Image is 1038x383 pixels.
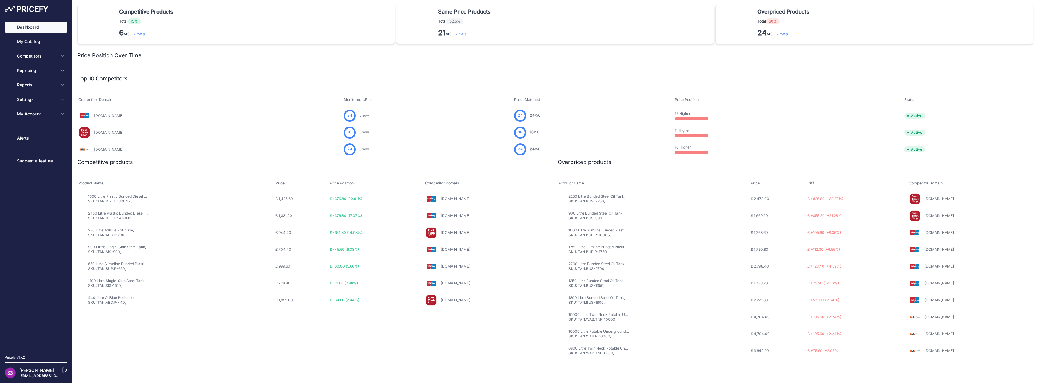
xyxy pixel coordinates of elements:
[119,28,124,37] strong: 6
[568,295,625,300] a: 1800 Litre Bunded Steel Oil Tank,
[925,315,954,319] a: [DOMAIN_NAME]
[441,264,470,268] a: [DOMAIN_NAME]
[77,74,128,83] h2: Top 10 Competitors
[88,233,134,237] p: SKU: TAN.ABD.P-230,
[88,262,162,266] a: 650 Litre Slimeline Bunded Plastic Oil Tank,
[438,28,493,38] p: /40
[88,245,146,249] a: 900 Lirtre Single-Skin Steel Tank,
[17,82,56,88] span: Reports
[359,113,369,118] a: Show
[568,250,629,254] p: SKU: TAN.BUP.R-1750,
[530,147,535,151] span: 24
[568,199,625,204] p: SKU: TAN.BUS-2250,
[766,18,780,24] span: 60%
[441,298,470,302] a: [DOMAIN_NAME]
[94,147,123,152] a: [DOMAIN_NAME]
[441,281,470,285] a: [DOMAIN_NAME]
[558,158,611,166] h2: Overpriced products
[275,264,290,268] span: £ 999.60
[88,250,146,254] p: SKU: TAN.SIS-900,
[275,196,293,201] span: £ 1,425.60
[348,130,352,135] span: 16
[751,298,768,302] span: £ 2,271.60
[568,312,666,317] a: 10000 Litre Twin Neck Potable Underground Water Tank,
[904,113,925,119] span: Active
[5,355,25,360] div: Pricefy v1.7.2
[455,32,469,36] a: View all
[88,278,145,283] a: 1100 Litre Single-Skin Steel Tank,
[925,348,954,353] a: [DOMAIN_NAME]
[751,348,769,353] span: £ 3,649.20
[530,113,540,118] a: 24/50
[88,211,162,215] a: 2450 Litre Plastic Bunded Diesel Dispenser,
[88,216,148,221] p: SKU: TAN.DIP.H-2450NP,
[530,113,535,118] span: 24
[751,315,770,319] span: £ 4,704.00
[330,281,358,285] span: £ -21.60 (2.88%)
[5,94,67,105] button: Settings
[5,80,67,90] button: Reports
[5,108,67,119] button: My Account
[275,213,292,218] span: £ 1,831.20
[88,228,134,232] a: 230 Litre AdBlue Pollicube,
[133,32,147,36] a: View all
[17,111,56,117] span: My Account
[94,130,123,135] a: [DOMAIN_NAME]
[568,233,629,237] p: SKU: TAN.BUP.R-1000S,
[5,6,48,12] img: Pricefy Logo
[807,281,839,285] span: £ +73.20 (+4.10%)
[568,228,642,232] a: 1000 Litre Slimline Bunded Plastic Oil Tank,
[78,97,112,102] span: Competitor Domain
[530,130,534,134] span: 16
[807,196,843,201] span: £ +826.80 (+33.37%)
[751,196,769,201] span: £ 2,478.00
[330,181,354,185] span: Price Position
[757,8,809,16] span: Overpriced Products
[5,22,67,348] nav: Sidebar
[568,216,623,221] p: SKU: TAN.BUS-900,
[447,18,463,24] span: 52.5%
[275,298,293,302] span: £ 1,392.00
[807,298,839,302] span: £ +57.60 (+2.54%)
[5,22,67,33] a: Dashboard
[925,264,954,268] a: [DOMAIN_NAME]
[807,331,841,336] span: £ +105.60 (+2.24%)
[568,334,629,339] p: SKU: TAN.WAB.P-10000,
[904,97,915,102] span: Status
[776,32,790,36] a: View all
[807,181,814,185] span: Diff
[17,53,56,59] span: Competitors
[128,18,141,24] span: 15%
[807,264,841,268] span: £ +128.40 (+4.59%)
[925,213,954,218] a: [DOMAIN_NAME]
[438,28,446,37] strong: 21
[568,329,647,334] a: 10000 Litre Potable Underground Water Tank,
[119,8,173,16] span: Competitive Products
[807,213,843,218] span: £ +355.20 (+21.28%)
[330,264,359,268] span: £ -60.00 (5.66%)
[347,113,352,118] span: 24
[909,181,943,185] span: Competitor Domain
[88,194,162,199] a: 1300 Litre Plastic Bunded Diesel Dispenser,
[530,130,540,134] a: 16/50
[441,247,470,252] a: [DOMAIN_NAME]
[119,28,176,38] p: /40
[675,111,691,116] a: 12 Higher
[807,247,840,252] span: £ +112.80 (+6.56%)
[347,146,352,152] span: 24
[518,146,523,152] span: 24
[330,213,362,218] span: £ -376.80 (17.07%)
[88,295,135,300] a: 440 Litre AdBlue Pollicube,
[568,278,625,283] a: 1350 Litre Bunded Steel Oil Tank,
[568,283,625,288] p: SKU: TAN.BUS-1350,
[330,196,362,201] span: £ -376.80 (20.91%)
[904,130,925,136] span: Active
[568,266,626,271] p: SKU: TAN.BUS-2700,
[518,113,523,118] span: 24
[751,230,768,235] span: £ 1,263.60
[359,147,369,151] a: Show
[275,181,285,185] span: Price
[88,283,145,288] p: SKU: TAN.SIS-1100,
[568,300,625,305] p: SKU: TAN.BUS-1800,
[438,8,490,16] span: Same Price Products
